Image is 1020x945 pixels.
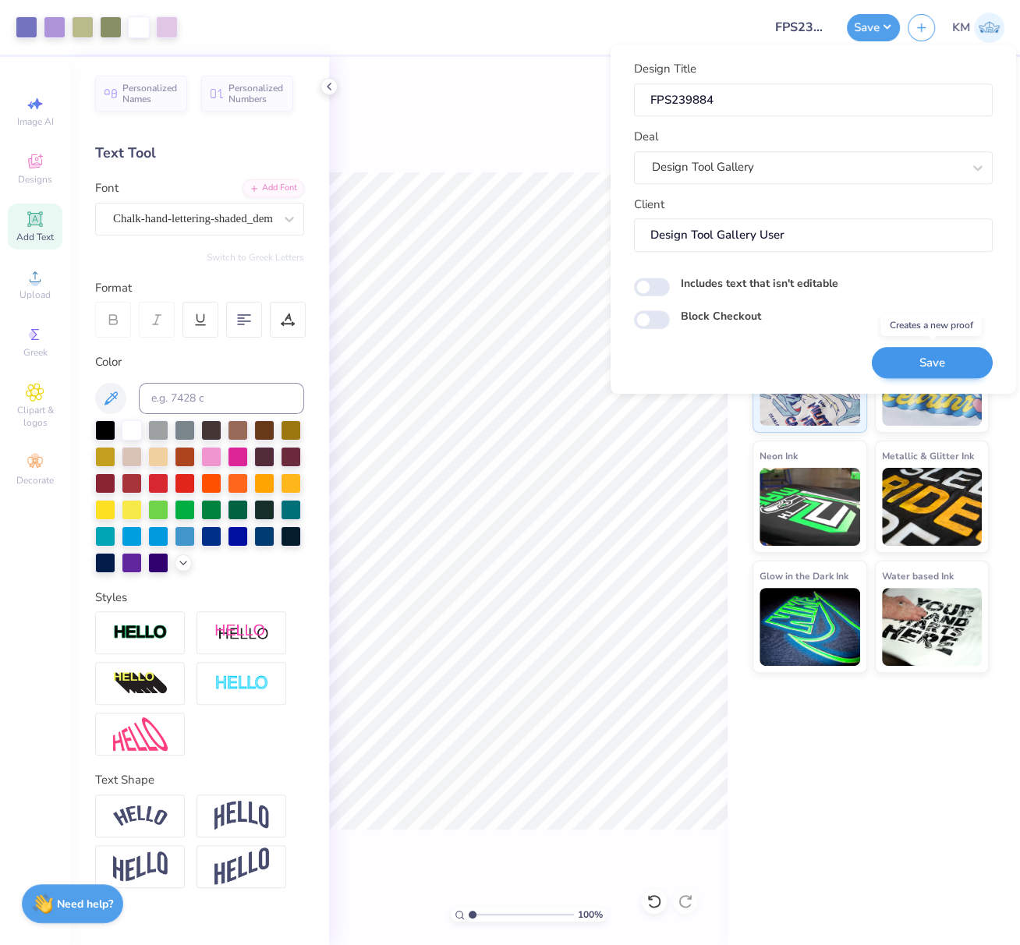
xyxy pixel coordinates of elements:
[847,14,900,41] button: Save
[17,115,54,128] span: Image AI
[95,143,304,164] div: Text Tool
[23,346,48,359] span: Greek
[8,404,62,429] span: Clipart & logos
[113,717,168,751] img: Free Distort
[95,179,119,197] label: Font
[882,448,974,464] span: Metallic & Glitter Ink
[228,83,284,104] span: Personalized Numbers
[18,173,52,186] span: Designs
[139,383,304,414] input: e.g. 7428 c
[681,275,838,292] label: Includes text that isn't editable
[882,588,983,666] img: Water based Ink
[882,468,983,546] img: Metallic & Glitter Ink
[880,314,981,336] div: Creates a new proof
[95,353,304,371] div: Color
[760,568,848,584] span: Glow in the Dark Ink
[113,624,168,642] img: Stroke
[634,60,696,78] label: Design Title
[16,231,54,243] span: Add Text
[113,671,168,696] img: 3d Illusion
[882,568,954,584] span: Water based Ink
[214,623,269,642] img: Shadow
[19,288,51,301] span: Upload
[952,12,1004,43] a: KM
[214,801,269,830] img: Arch
[95,589,304,607] div: Styles
[214,848,269,886] img: Rise
[578,908,603,922] span: 100 %
[952,19,970,37] span: KM
[122,83,178,104] span: Personalized Names
[634,128,658,146] label: Deal
[207,251,304,264] button: Switch to Greek Letters
[760,448,798,464] span: Neon Ink
[57,897,113,911] strong: Need help?
[113,851,168,882] img: Flag
[95,279,306,297] div: Format
[634,218,993,252] input: e.g. Ethan Linker
[243,179,304,197] div: Add Font
[214,674,269,692] img: Negative Space
[760,588,860,666] img: Glow in the Dark Ink
[760,468,860,546] img: Neon Ink
[95,771,304,789] div: Text Shape
[974,12,1004,43] img: Katrina Mae Mijares
[113,805,168,826] img: Arc
[16,474,54,487] span: Decorate
[681,308,761,324] label: Block Checkout
[763,12,839,43] input: Untitled Design
[872,347,993,379] button: Save
[634,196,664,214] label: Client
